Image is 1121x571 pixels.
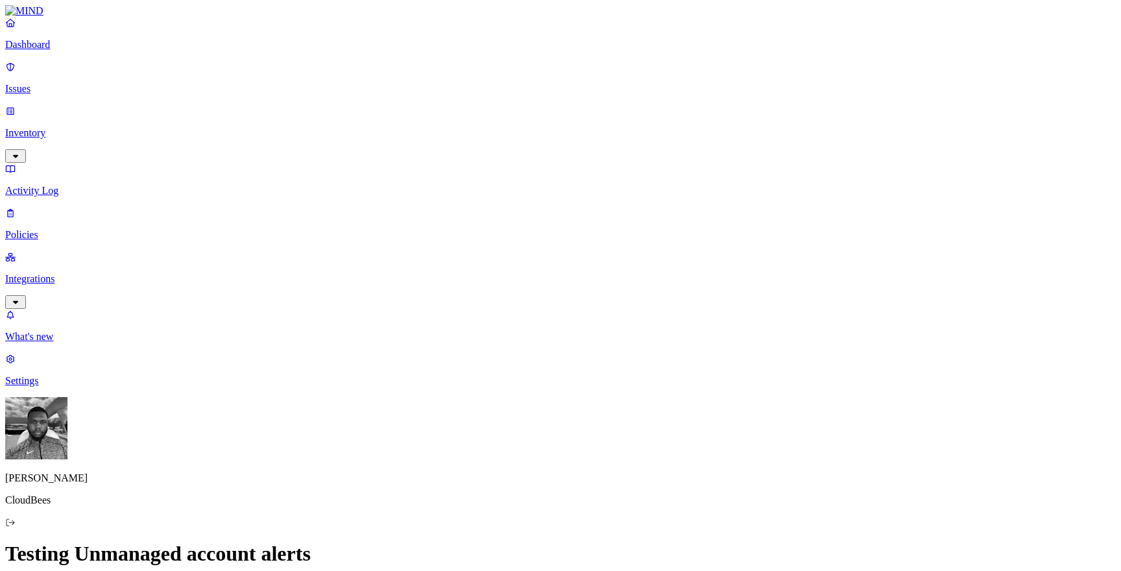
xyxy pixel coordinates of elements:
a: Issues [5,61,1116,95]
p: Inventory [5,127,1116,139]
img: MIND [5,5,43,17]
a: MIND [5,5,1116,17]
p: What's new [5,331,1116,343]
a: Inventory [5,105,1116,161]
a: Integrations [5,251,1116,307]
p: Settings [5,375,1116,387]
a: Settings [5,353,1116,387]
p: CloudBees [5,494,1116,506]
p: Policies [5,229,1116,241]
p: Integrations [5,273,1116,285]
a: Activity Log [5,163,1116,197]
p: Issues [5,83,1116,95]
p: [PERSON_NAME] [5,472,1116,484]
a: Dashboard [5,17,1116,51]
h1: Testing Unmanaged account alerts [5,542,1116,566]
a: What's new [5,309,1116,343]
a: Policies [5,207,1116,241]
img: Cameron White [5,397,67,459]
p: Activity Log [5,185,1116,197]
p: Dashboard [5,39,1116,51]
